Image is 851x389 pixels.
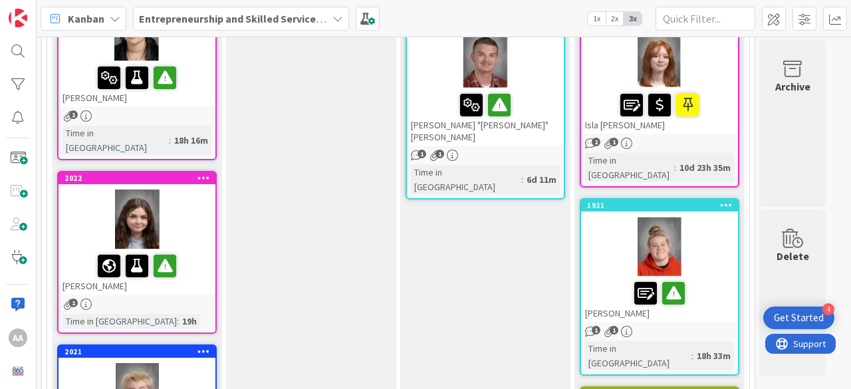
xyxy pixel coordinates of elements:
input: Quick Filter... [656,7,755,31]
div: 1921 [587,201,738,210]
a: Isla [PERSON_NAME]Time in [GEOGRAPHIC_DATA]:10d 23h 35m [580,10,739,188]
span: 1 [418,150,426,158]
div: Isla [PERSON_NAME] [581,11,738,134]
a: 2022[PERSON_NAME]Time in [GEOGRAPHIC_DATA]:19h [57,171,217,334]
div: [PERSON_NAME] [59,61,215,106]
span: 1 [610,138,618,146]
span: Kanban [68,11,104,27]
a: [PERSON_NAME] "[PERSON_NAME]" [PERSON_NAME]Time in [GEOGRAPHIC_DATA]:6d 11m [406,10,565,199]
div: Time in [GEOGRAPHIC_DATA] [62,314,177,328]
div: 2022[PERSON_NAME] [59,172,215,295]
span: : [521,172,523,187]
img: avatar [9,362,27,380]
img: Visit kanbanzone.com [9,9,27,27]
div: Archive [775,78,810,94]
div: Open Get Started checklist, remaining modules: 4 [763,307,834,329]
span: : [169,133,171,148]
div: [PERSON_NAME] "[PERSON_NAME]" [PERSON_NAME] [407,88,564,146]
div: Time in [GEOGRAPHIC_DATA] [62,126,169,155]
span: 1 [592,326,600,334]
div: 2021 [59,346,215,358]
div: 2022 [59,172,215,184]
div: 19h [179,314,200,328]
div: Time in [GEOGRAPHIC_DATA] [585,341,691,370]
div: [PERSON_NAME] "[PERSON_NAME]" [PERSON_NAME] [407,11,564,146]
b: Entrepreneurship and Skilled Services Interventions - [DATE]-[DATE] [139,12,464,25]
div: [PERSON_NAME] [59,249,215,295]
span: 2x [606,12,624,25]
span: : [691,348,693,363]
div: 2021 [64,347,215,356]
div: 1921[PERSON_NAME] [581,199,738,322]
span: 1 [69,110,78,119]
div: 2022 [64,174,215,183]
span: Support [28,2,61,18]
div: [PERSON_NAME] [581,277,738,322]
span: 1 [435,150,444,158]
span: 2 [592,138,600,146]
div: AA [9,328,27,347]
span: : [177,314,179,328]
div: Time in [GEOGRAPHIC_DATA] [411,165,521,194]
div: Get Started [774,311,824,324]
div: 18h 16m [171,133,211,148]
span: 1 [69,299,78,307]
a: 1921[PERSON_NAME]Time in [GEOGRAPHIC_DATA]:18h 33m [580,198,739,376]
span: 1x [588,12,606,25]
div: Isla [PERSON_NAME] [581,88,738,134]
span: 3x [624,12,642,25]
div: 4 [822,303,834,315]
div: Delete [777,248,809,264]
div: 1921 [581,199,738,211]
div: 18h 33m [693,348,734,363]
div: 6d 11m [523,172,560,187]
span: 1 [610,326,618,334]
span: : [674,160,676,175]
div: Time in [GEOGRAPHIC_DATA] [585,153,674,182]
div: 10d 23h 35m [676,160,734,175]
